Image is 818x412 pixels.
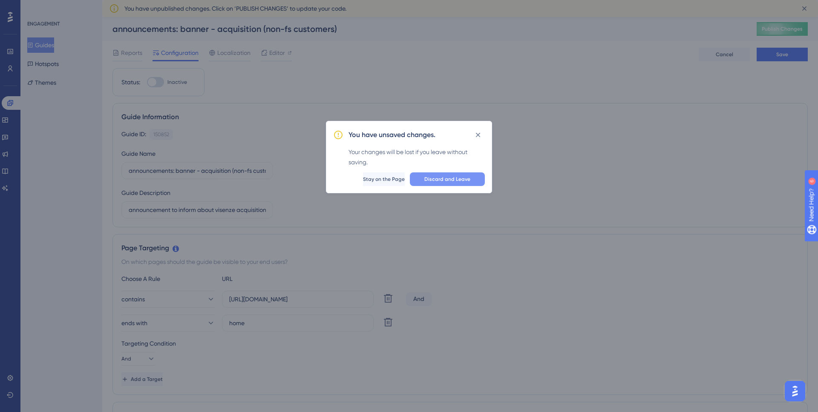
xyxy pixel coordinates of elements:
h2: You have unsaved changes. [349,130,435,140]
div: Your changes will be lost if you leave without saving. [349,147,485,167]
iframe: UserGuiding AI Assistant Launcher [782,378,808,404]
span: Need Help? [20,2,53,12]
span: Stay on the Page [363,176,405,183]
span: Discard and Leave [424,176,470,183]
div: 6 [59,4,62,11]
